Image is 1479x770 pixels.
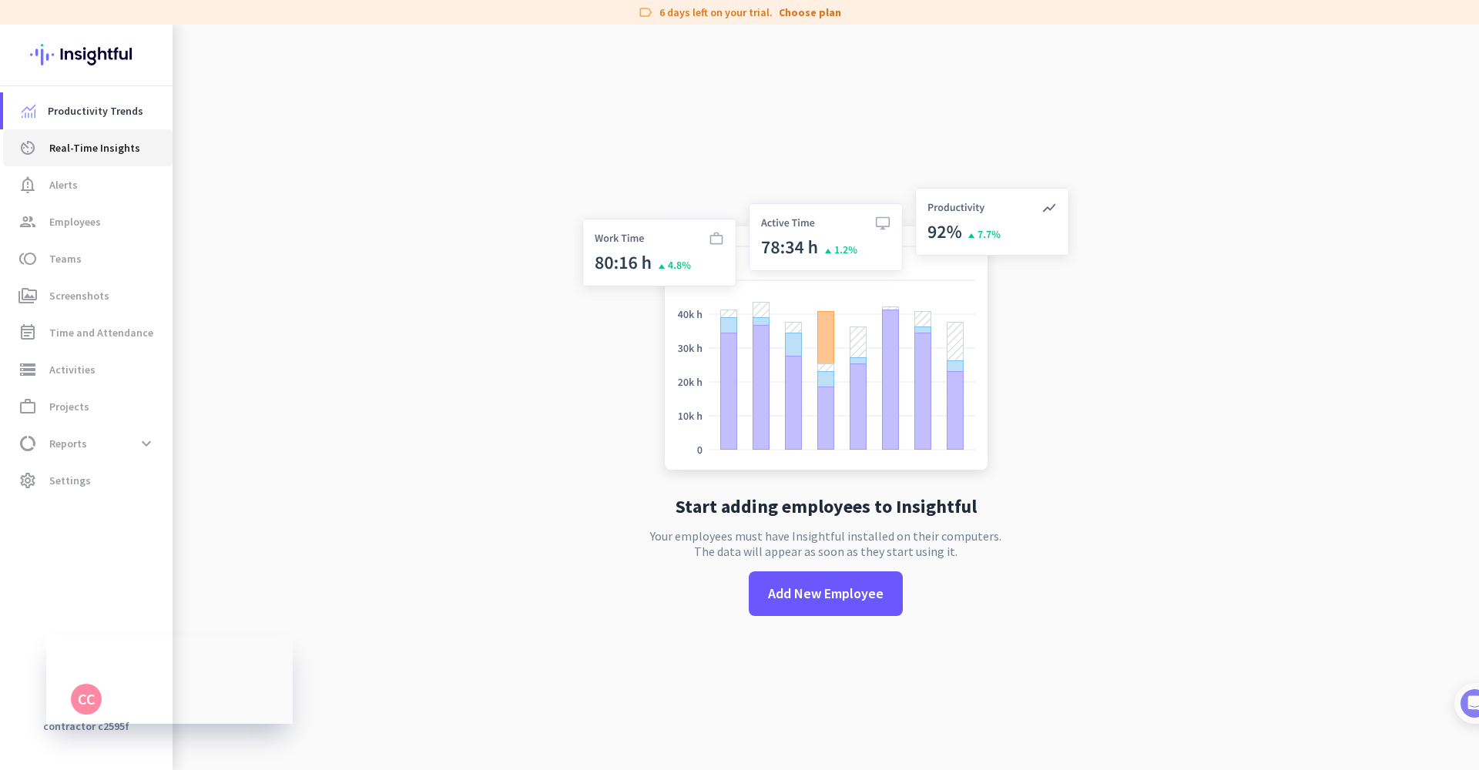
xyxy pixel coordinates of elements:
[3,277,173,314] a: perm_mediaScreenshots
[18,323,37,342] i: event_note
[3,462,173,499] a: settingsSettings
[18,360,37,379] i: storage
[18,213,37,231] i: group
[638,5,653,20] i: label
[3,129,173,166] a: av_timerReal-Time Insights
[676,497,977,516] h2: Start adding employees to Insightful
[571,179,1081,485] img: no-search-results
[18,249,37,268] i: toll
[749,571,903,616] button: Add New Employee
[132,430,160,457] button: expand_more
[49,360,96,379] span: Activities
[49,397,89,416] span: Projects
[49,471,91,490] span: Settings
[49,139,140,157] span: Real-Time Insights
[30,25,143,85] img: Insightful logo
[49,249,82,268] span: Teams
[18,397,37,416] i: work_outline
[18,434,37,453] i: data_usage
[779,5,841,20] a: Choose plan
[3,351,173,388] a: storageActivities
[18,139,37,157] i: av_timer
[3,388,173,425] a: work_outlineProjects
[3,203,173,240] a: groupEmployees
[48,102,143,120] span: Productivity Trends
[18,471,37,490] i: settings
[3,92,173,129] a: menu-itemProductivity Trends
[650,528,1001,559] p: Your employees must have Insightful installed on their computers. The data will appear as soon as...
[3,240,173,277] a: tollTeams
[49,434,87,453] span: Reports
[49,323,153,342] span: Time and Attendance
[18,286,37,305] i: perm_media
[3,425,173,462] a: data_usageReportsexpand_more
[46,635,293,724] iframe: Insightful Status
[18,176,37,194] i: notification_important
[49,286,109,305] span: Screenshots
[49,213,101,231] span: Employees
[3,166,173,203] a: notification_importantAlerts
[22,104,35,118] img: menu-item
[768,584,884,604] span: Add New Employee
[3,314,173,351] a: event_noteTime and Attendance
[49,176,78,194] span: Alerts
